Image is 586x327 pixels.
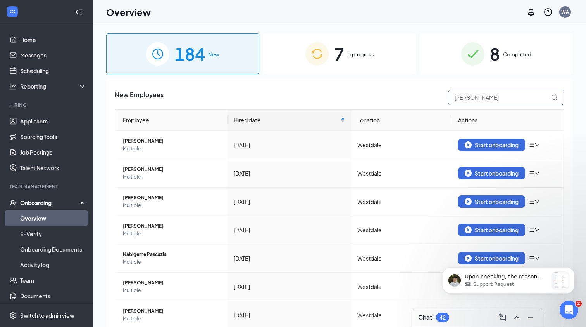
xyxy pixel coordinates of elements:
svg: Collapse [75,8,83,16]
div: [DATE] [234,169,345,177]
span: down [534,199,540,204]
span: 184 [175,40,205,67]
button: Start onboarding [458,195,525,208]
td: Westdale [351,216,452,244]
td: Westdale [351,131,452,159]
div: Team Management [9,183,85,190]
a: Scheduling [20,63,86,78]
svg: Notifications [526,7,536,17]
a: Activity log [20,257,86,273]
svg: Analysis [9,82,17,90]
span: bars [528,198,534,205]
svg: ChevronUp [512,313,521,322]
div: Hiring [9,102,85,108]
span: Multiple [123,145,221,153]
div: WA [561,9,569,15]
span: New Employees [115,90,164,105]
div: [DATE] [234,282,345,291]
th: Location [351,110,452,131]
a: E-Verify [20,226,86,242]
span: [PERSON_NAME] [123,222,221,230]
span: Multiple [123,173,221,181]
span: bars [528,170,534,176]
a: Team [20,273,86,288]
svg: WorkstreamLogo [9,8,16,16]
svg: Settings [9,311,17,319]
div: Start onboarding [465,226,519,233]
span: bars [528,227,534,233]
iframe: Intercom notifications message [431,252,586,306]
span: 2 [576,301,582,307]
a: Onboarding Documents [20,242,86,257]
div: Reporting [20,82,87,90]
div: [DATE] [234,197,345,206]
span: [PERSON_NAME] [123,194,221,202]
span: Multiple [123,202,221,209]
span: [PERSON_NAME] [123,279,221,287]
button: Start onboarding [458,224,525,236]
span: Completed [503,50,531,58]
h3: Chat [418,313,432,322]
div: [DATE] [234,226,345,234]
svg: Minimize [526,313,535,322]
a: Job Postings [20,144,86,160]
td: Westdale [351,244,452,273]
span: down [534,170,540,176]
iframe: Intercom live chat [560,301,578,319]
a: Messages [20,47,86,63]
th: Actions [452,110,564,131]
h1: Overview [106,5,151,19]
span: Multiple [123,287,221,294]
a: Home [20,32,86,47]
span: Hired date [234,116,340,124]
span: Multiple [123,258,221,266]
div: Start onboarding [465,170,519,177]
td: Westdale [351,273,452,301]
div: [DATE] [234,141,345,149]
a: Talent Network [20,160,86,176]
span: Multiple [123,315,221,323]
a: Overview [20,210,86,226]
input: Search by Name, Job Posting, or Process [448,90,564,105]
button: ChevronUp [510,311,523,324]
button: ComposeMessage [496,311,509,324]
span: [PERSON_NAME] [123,137,221,145]
div: Start onboarding [465,198,519,205]
td: Westdale [351,188,452,216]
span: [PERSON_NAME] [123,165,221,173]
a: Sourcing Tools [20,129,86,144]
button: Minimize [524,311,537,324]
span: Nabigeme Pascazia [123,250,221,258]
span: Multiple [123,230,221,238]
svg: UserCheck [9,199,17,207]
button: Start onboarding [458,167,525,179]
div: [DATE] [234,311,345,319]
a: Applicants [20,113,86,129]
span: 8 [490,40,500,67]
span: In progress [347,50,374,58]
span: down [534,142,540,148]
div: Switch to admin view [20,311,74,319]
span: down [534,227,540,233]
span: 7 [334,40,344,67]
th: Employee [115,110,228,131]
svg: ComposeMessage [498,313,507,322]
svg: QuestionInfo [543,7,553,17]
div: Start onboarding [465,141,519,148]
div: Onboarding [20,199,80,207]
a: Documents [20,288,86,304]
span: [PERSON_NAME] [123,307,221,315]
div: [DATE] [234,254,345,263]
span: bars [528,142,534,148]
span: New [208,50,219,58]
button: Start onboarding [458,139,525,151]
div: 42 [439,314,446,321]
td: Westdale [351,159,452,188]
